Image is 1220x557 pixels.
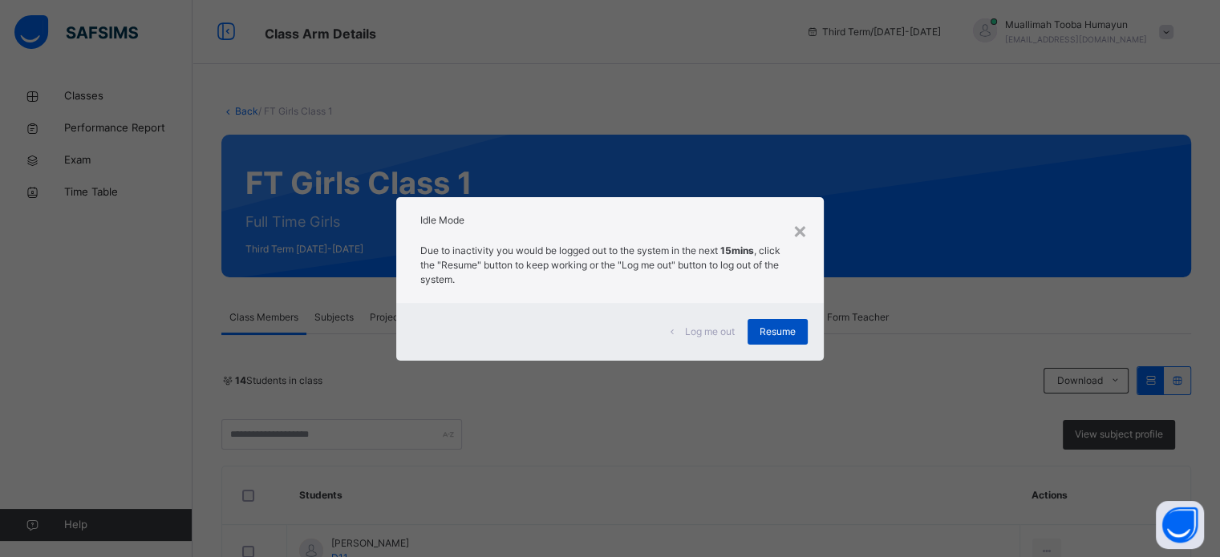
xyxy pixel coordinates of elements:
div: × [792,213,808,247]
p: Due to inactivity you would be logged out to the system in the next , click the "Resume" button t... [420,244,799,287]
span: Resume [760,325,796,339]
strong: 15mins [720,244,754,256]
button: Open asap [1156,501,1204,549]
h2: Idle Mode [420,213,799,228]
span: Log me out [685,325,735,339]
